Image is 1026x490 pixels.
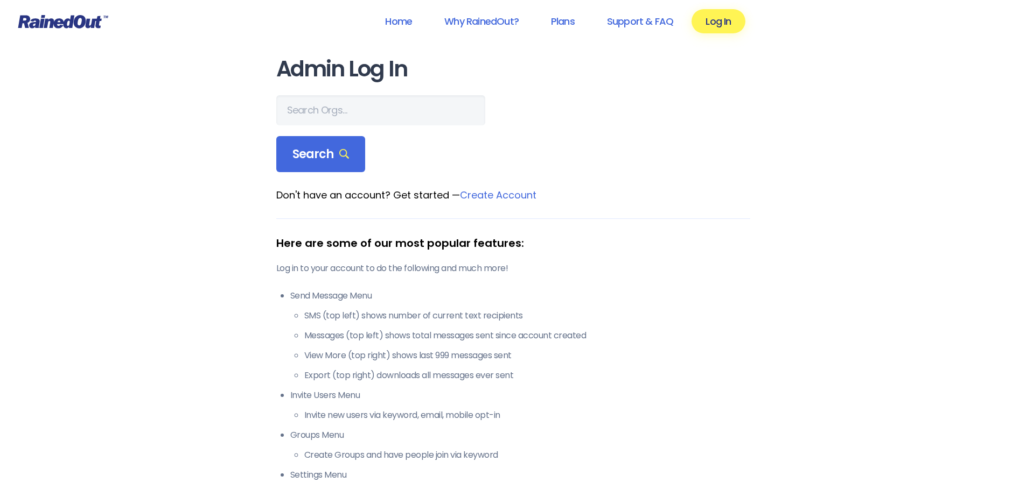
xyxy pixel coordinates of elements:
li: Invite Users Menu [290,389,750,422]
li: Create Groups and have people join via keyword [304,449,750,461]
li: Messages (top left) shows total messages sent since account created [304,329,750,342]
a: Plans [537,9,589,33]
a: Create Account [460,188,536,202]
li: Groups Menu [290,429,750,461]
input: Search Orgs… [276,95,485,125]
span: Search [292,147,350,162]
div: Search [276,136,366,173]
li: SMS (top left) shows number of current text recipients [304,309,750,322]
li: Invite new users via keyword, email, mobile opt-in [304,409,750,422]
a: Home [371,9,426,33]
h1: Admin Log In [276,57,750,81]
div: Here are some of our most popular features: [276,235,750,251]
a: Log In [692,9,745,33]
li: Send Message Menu [290,289,750,382]
a: Support & FAQ [593,9,687,33]
li: View More (top right) shows last 999 messages sent [304,349,750,362]
a: Why RainedOut? [430,9,533,33]
p: Log in to your account to do the following and much more! [276,262,750,275]
li: Export (top right) downloads all messages ever sent [304,369,750,382]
